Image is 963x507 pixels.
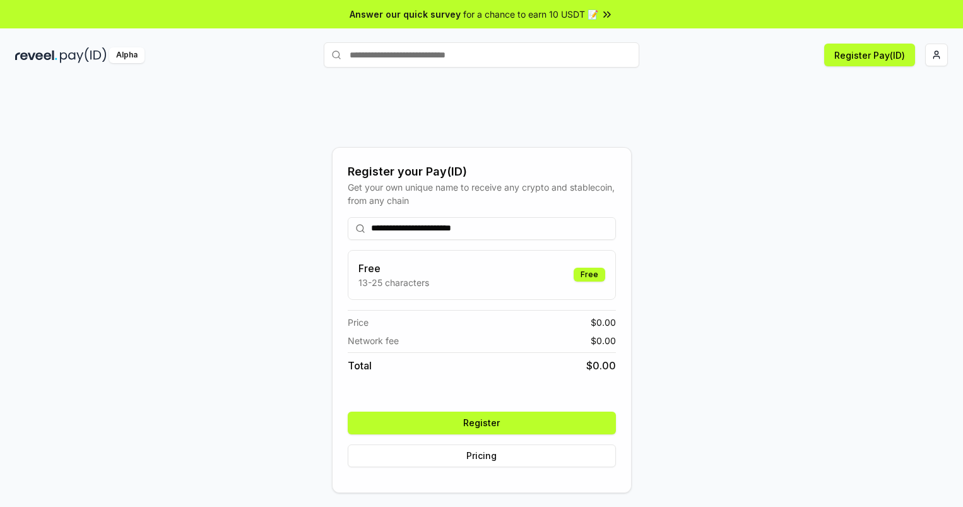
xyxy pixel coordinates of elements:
[348,181,616,207] div: Get your own unique name to receive any crypto and stablecoin, from any chain
[358,261,429,276] h3: Free
[348,316,369,329] span: Price
[348,334,399,347] span: Network fee
[591,316,616,329] span: $ 0.00
[348,412,616,434] button: Register
[591,334,616,347] span: $ 0.00
[350,8,461,21] span: Answer our quick survey
[15,47,57,63] img: reveel_dark
[109,47,145,63] div: Alpha
[348,444,616,467] button: Pricing
[463,8,598,21] span: for a chance to earn 10 USDT 📝
[824,44,915,66] button: Register Pay(ID)
[586,358,616,373] span: $ 0.00
[348,358,372,373] span: Total
[574,268,605,282] div: Free
[358,276,429,289] p: 13-25 characters
[60,47,107,63] img: pay_id
[348,163,616,181] div: Register your Pay(ID)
